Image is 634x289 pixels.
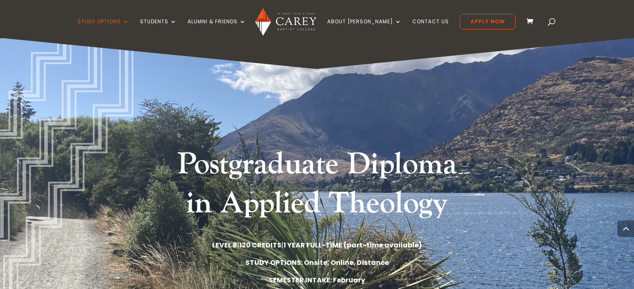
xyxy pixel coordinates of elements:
[327,19,401,38] a: About [PERSON_NAME]
[460,14,516,30] a: Apply Now
[239,240,281,250] strong: 120 CREDITS
[78,19,129,38] a: Study Options
[161,145,474,227] h1: Postgraduate Diploma in Applied Theology
[92,240,542,251] p: | |
[140,19,177,38] a: Students
[188,19,246,38] a: Alumni & Friends
[246,258,389,267] strong: STUDY OPTIONS: Onsite, Online, Distance
[269,275,365,285] strong: SEMESTER INTAKE: February
[212,240,237,250] strong: LEVEL 8
[255,8,316,36] img: Carey Baptist College
[412,19,449,38] a: Contact Us
[283,240,422,250] strong: 1 YEAR FULL-TIME (part-time available)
